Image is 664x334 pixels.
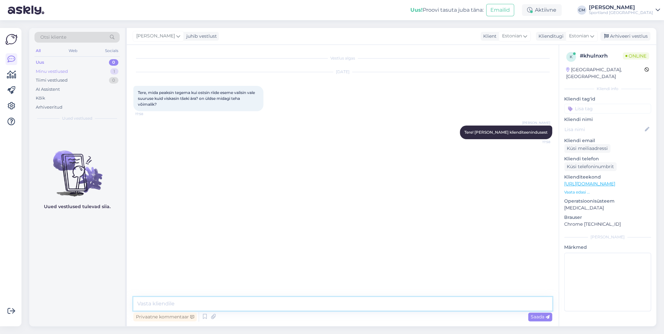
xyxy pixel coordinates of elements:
div: Arhiveeritud [36,104,62,111]
a: [URL][DOMAIN_NAME] [564,181,615,187]
p: Uued vestlused tulevad siia. [44,203,111,210]
div: Socials [104,47,120,55]
p: Kliendi nimi [564,116,651,123]
div: Web [67,47,79,55]
p: Vaata edasi ... [564,189,651,195]
div: Privaatne kommentaar [133,313,197,321]
span: Otsi kliente [40,34,66,41]
p: Kliendi email [564,137,651,144]
span: Tere, mida peaksin tegema kui ostsin riide eseme valisin vale suuruse kuid viskasin tšeki ära? on... [138,90,256,107]
div: 0 [109,77,118,84]
button: Emailid [486,4,514,16]
span: 17:58 [135,112,160,116]
input: Lisa tag [564,104,651,114]
p: Operatsioonisüsteem [564,198,651,205]
div: # khulnxrh [580,52,623,60]
div: AI Assistent [36,86,60,93]
div: Sportland [GEOGRAPHIC_DATA] [589,10,653,15]
div: Kliendi info [564,86,651,92]
a: [PERSON_NAME]Sportland [GEOGRAPHIC_DATA] [589,5,660,15]
span: 17:58 [526,140,550,144]
div: Tiimi vestlused [36,77,68,84]
div: [PERSON_NAME] [564,234,651,240]
p: Chrome [TECHNICAL_ID] [564,221,651,228]
span: Tere! [PERSON_NAME] klienditeenindusest [464,130,548,135]
p: Kliendi telefon [564,155,651,162]
img: Askly Logo [5,33,18,46]
p: [MEDICAL_DATA] [564,205,651,211]
b: Uus! [410,7,423,13]
img: No chats [29,139,125,197]
div: Minu vestlused [36,68,68,75]
span: Estonian [502,33,522,40]
div: 1 [110,68,118,75]
div: Aktiivne [522,4,562,16]
span: [PERSON_NAME] [522,120,550,125]
div: All [34,47,42,55]
span: Uued vestlused [62,115,92,121]
span: [PERSON_NAME] [136,33,175,40]
div: Proovi tasuta juba täna: [410,6,484,14]
input: Lisa nimi [564,126,644,133]
span: Online [623,52,649,60]
div: [GEOGRAPHIC_DATA], [GEOGRAPHIC_DATA] [566,66,644,80]
div: Vestlus algas [133,55,552,61]
p: Klienditeekond [564,174,651,180]
p: Kliendi tag'id [564,96,651,102]
div: Uus [36,59,44,66]
div: Kõik [36,95,45,101]
span: Estonian [569,33,589,40]
div: Küsi meiliaadressi [564,144,610,153]
span: Saada [531,314,550,320]
div: Arhiveeri vestlus [600,32,650,41]
div: 0 [109,59,118,66]
span: k [570,54,573,59]
div: [PERSON_NAME] [589,5,653,10]
div: juhib vestlust [184,33,217,40]
div: Küsi telefoninumbrit [564,162,617,171]
div: Klienditugi [536,33,564,40]
div: [DATE] [133,69,552,75]
p: Märkmed [564,244,651,251]
div: CM [577,6,586,15]
div: Klient [481,33,497,40]
p: Brauser [564,214,651,221]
